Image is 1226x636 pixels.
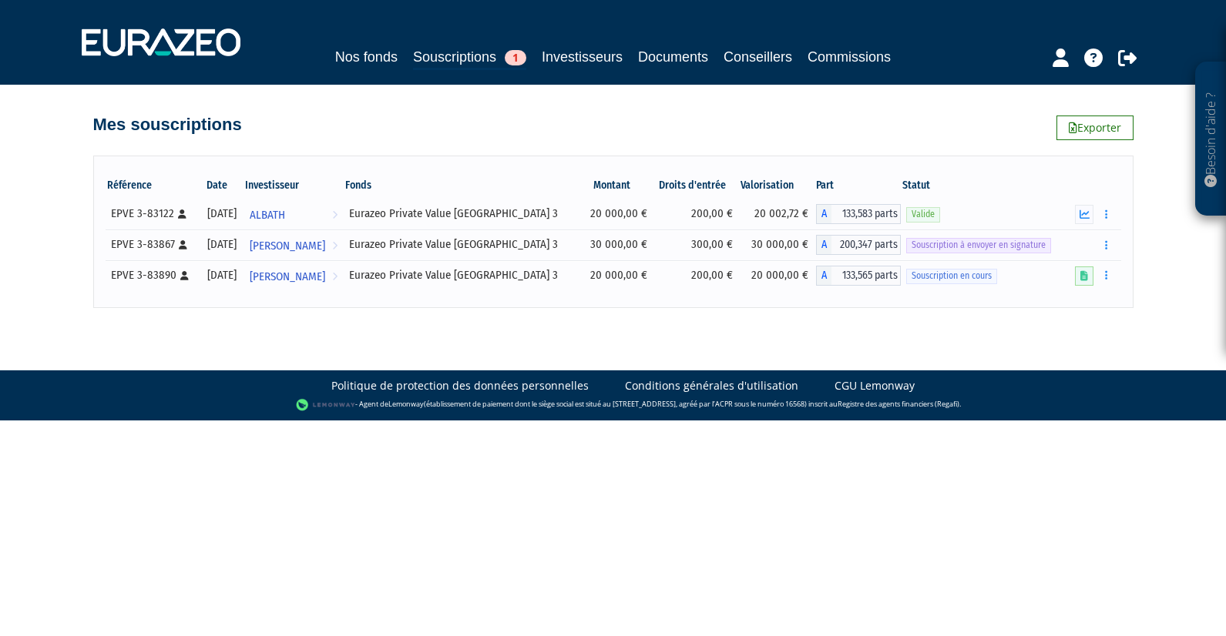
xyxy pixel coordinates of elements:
td: 20 000,00 € [741,260,816,291]
div: [DATE] [206,267,238,283]
div: [DATE] [206,206,238,222]
span: Souscription à envoyer en signature [906,238,1051,253]
div: [DATE] [206,236,238,253]
div: Eurazeo Private Value [GEOGRAPHIC_DATA] 3 [349,206,574,222]
th: Part [816,172,901,199]
span: [PERSON_NAME] [250,263,325,291]
a: Lemonway [388,400,424,410]
a: Investisseurs [542,46,623,68]
a: [PERSON_NAME] [244,260,344,291]
th: Montant [579,172,655,199]
div: Eurazeo Private Value [GEOGRAPHIC_DATA] 3 [349,236,574,253]
td: 200,00 € [655,260,741,291]
span: 200,347 parts [831,235,901,255]
a: ALBATH [244,199,344,229]
img: logo-lemonway.png [296,397,355,413]
span: A [816,266,831,286]
a: Commissions [808,46,891,68]
a: Conditions générales d'utilisation [625,378,798,393]
td: 30 000,00 € [579,229,655,260]
i: Voir l'investisseur [332,201,338,229]
span: 133,583 parts [831,204,901,224]
div: EPVE 3-83867 [111,236,196,253]
a: Nos fonds [335,46,398,68]
div: EPVE 3-83890 [111,267,196,283]
div: - Agent de (établissement de paiement dont le siège social est situé au [STREET_ADDRESS], agréé p... [15,397,1211,413]
a: Conseillers [724,46,792,68]
i: [Français] Personne physique [179,240,187,249]
i: [Français] Personne physique [178,209,186,219]
i: Voir l'investisseur [332,263,338,291]
div: A - Eurazeo Private Value Europe 3 [816,266,901,286]
th: Date [200,172,244,199]
a: Exporter [1056,115,1134,140]
td: 20 000,00 € [579,199,655,229]
a: Souscriptions1 [413,46,526,70]
div: EPVE 3-83122 [111,206,196,222]
th: Valorisation [741,172,816,199]
th: Investisseur [244,172,344,199]
a: Registre des agents financiers (Regafi) [838,400,959,410]
span: [PERSON_NAME] [250,232,325,260]
p: Besoin d'aide ? [1202,70,1220,209]
a: CGU Lemonway [835,378,915,393]
span: 133,565 parts [831,266,901,286]
a: Documents [638,46,708,68]
td: 20 002,72 € [741,199,816,229]
span: 1 [505,50,526,65]
th: Statut [901,172,1068,199]
a: [PERSON_NAME] [244,229,344,260]
th: Fonds [344,172,579,199]
th: Référence [106,172,201,199]
a: Politique de protection des données personnelles [331,378,589,393]
td: 200,00 € [655,199,741,229]
td: 300,00 € [655,229,741,260]
span: Valide [906,207,940,222]
div: Eurazeo Private Value [GEOGRAPHIC_DATA] 3 [349,267,574,283]
span: Souscription en cours [906,269,997,283]
span: A [816,235,831,255]
span: A [816,204,831,224]
td: 30 000,00 € [741,229,816,260]
th: Droits d'entrée [655,172,741,199]
i: [Français] Personne physique [180,271,189,280]
span: ALBATH [250,201,285,229]
td: 20 000,00 € [579,260,655,291]
h4: Mes souscriptions [93,115,242,134]
div: A - Eurazeo Private Value Europe 3 [816,204,901,224]
img: 1732889491-logotype_eurazeo_blanc_rvb.png [82,28,240,56]
i: Voir l'investisseur [332,232,338,260]
div: A - Eurazeo Private Value Europe 3 [816,235,901,255]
